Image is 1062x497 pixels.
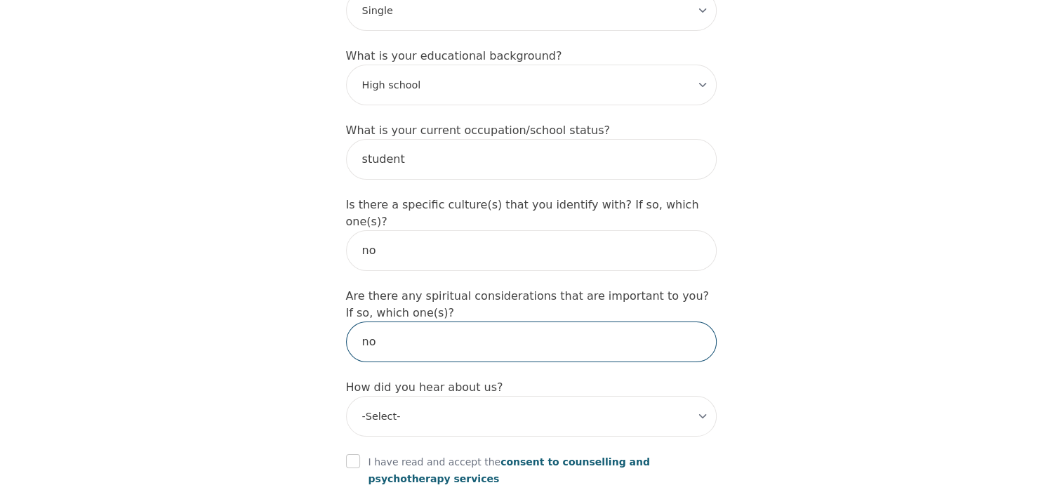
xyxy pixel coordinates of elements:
label: Are there any spiritual considerations that are important to you? If so, which one(s)? [346,289,709,319]
label: Is there a specific culture(s) that you identify with? If so, which one(s)? [346,198,699,228]
label: What is your current occupation/school status? [346,124,610,137]
p: I have read and accept the [369,453,717,487]
span: consent to counselling and psychotherapy services [369,456,650,484]
label: What is your educational background? [346,49,562,62]
label: How did you hear about us? [346,380,503,394]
